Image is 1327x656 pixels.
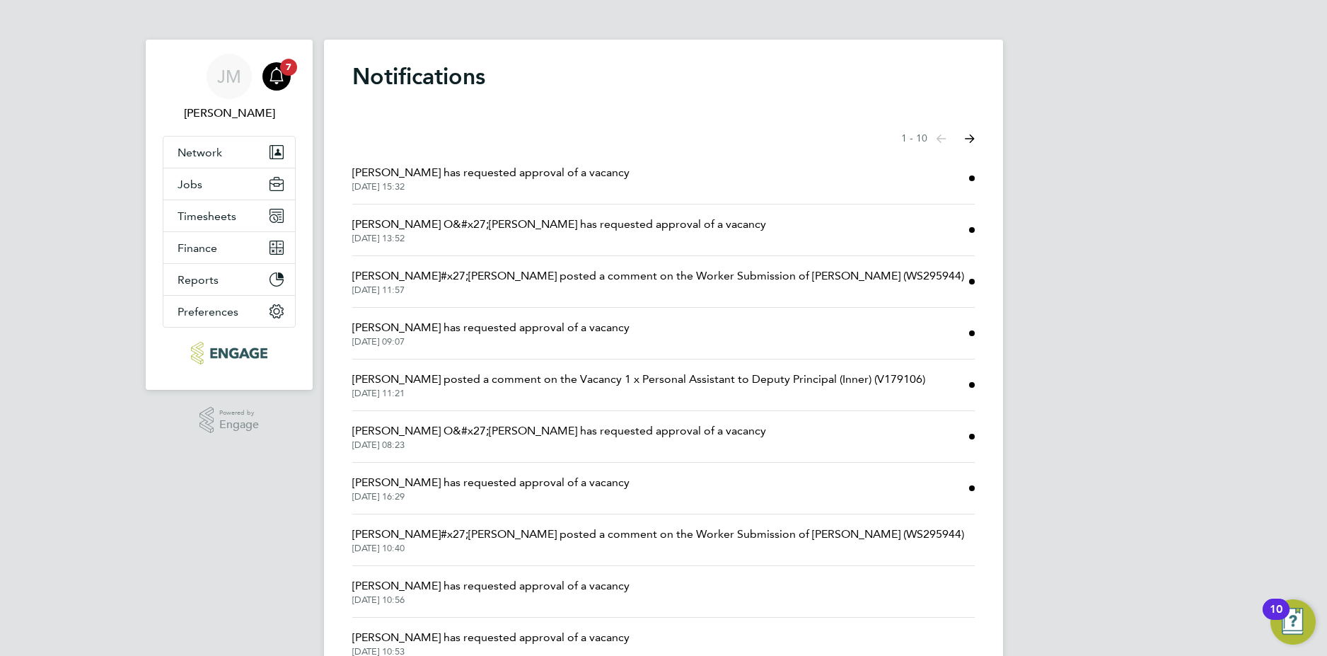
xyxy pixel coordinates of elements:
[352,474,630,491] span: [PERSON_NAME] has requested approval of a vacancy
[178,178,202,191] span: Jobs
[352,319,630,336] span: [PERSON_NAME] has requested approval of a vacancy
[352,267,964,296] a: [PERSON_NAME]#x27;[PERSON_NAME] posted a comment on the Worker Submission of [PERSON_NAME] (WS295...
[352,284,964,296] span: [DATE] 11:57
[280,59,297,76] span: 7
[178,273,219,287] span: Reports
[352,388,925,399] span: [DATE] 11:21
[191,342,267,364] img: ncclondon-logo-retina.png
[901,125,975,153] nav: Select page of notifications list
[352,216,766,233] span: [PERSON_NAME] O&#x27;[PERSON_NAME] has requested approval of a vacancy
[163,54,296,122] a: JM[PERSON_NAME]
[178,146,222,159] span: Network
[217,67,241,86] span: JM
[352,474,630,502] a: [PERSON_NAME] has requested approval of a vacancy[DATE] 16:29
[352,594,630,606] span: [DATE] 10:56
[1270,599,1316,645] button: Open Resource Center, 10 new notifications
[352,439,766,451] span: [DATE] 08:23
[163,342,296,364] a: Go to home page
[352,422,766,439] span: [PERSON_NAME] O&#x27;[PERSON_NAME] has requested approval of a vacancy
[1270,609,1282,628] div: 10
[199,407,260,434] a: Powered byEngage
[352,577,630,594] span: [PERSON_NAME] has requested approval of a vacancy
[163,232,295,263] button: Finance
[262,54,291,99] a: 7
[352,62,975,91] h1: Notifications
[163,105,296,122] span: Jacqueline Mitchell
[352,629,630,646] span: [PERSON_NAME] has requested approval of a vacancy
[352,233,766,244] span: [DATE] 13:52
[178,241,217,255] span: Finance
[352,371,925,388] span: [PERSON_NAME] posted a comment on the Vacancy 1 x Personal Assistant to Deputy Principal (Inner) ...
[352,422,766,451] a: [PERSON_NAME] O&#x27;[PERSON_NAME] has requested approval of a vacancy[DATE] 08:23
[163,200,295,231] button: Timesheets
[163,137,295,168] button: Network
[901,132,927,146] span: 1 - 10
[352,216,766,244] a: [PERSON_NAME] O&#x27;[PERSON_NAME] has requested approval of a vacancy[DATE] 13:52
[163,264,295,295] button: Reports
[178,209,236,223] span: Timesheets
[146,40,313,390] nav: Main navigation
[352,336,630,347] span: [DATE] 09:07
[352,526,964,543] span: [PERSON_NAME]#x27;[PERSON_NAME] posted a comment on the Worker Submission of [PERSON_NAME] (WS295...
[163,168,295,200] button: Jobs
[352,577,630,606] a: [PERSON_NAME] has requested approval of a vacancy[DATE] 10:56
[352,319,630,347] a: [PERSON_NAME] has requested approval of a vacancy[DATE] 09:07
[219,407,259,419] span: Powered by
[352,181,630,192] span: [DATE] 15:32
[352,164,630,181] span: [PERSON_NAME] has requested approval of a vacancy
[352,371,925,399] a: [PERSON_NAME] posted a comment on the Vacancy 1 x Personal Assistant to Deputy Principal (Inner) ...
[352,526,964,554] a: [PERSON_NAME]#x27;[PERSON_NAME] posted a comment on the Worker Submission of [PERSON_NAME] (WS295...
[163,296,295,327] button: Preferences
[352,543,964,554] span: [DATE] 10:40
[219,419,259,431] span: Engage
[178,305,238,318] span: Preferences
[352,164,630,192] a: [PERSON_NAME] has requested approval of a vacancy[DATE] 15:32
[352,491,630,502] span: [DATE] 16:29
[352,267,964,284] span: [PERSON_NAME]#x27;[PERSON_NAME] posted a comment on the Worker Submission of [PERSON_NAME] (WS295...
